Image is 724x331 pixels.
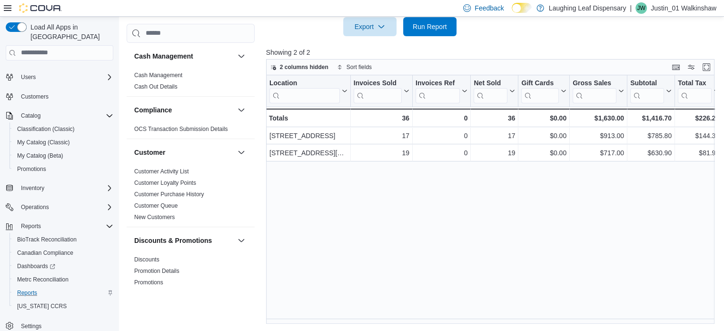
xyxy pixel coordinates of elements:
[17,201,113,213] span: Operations
[474,79,507,88] div: Net Sold
[2,201,117,214] button: Operations
[134,180,196,186] a: Customer Loyalty Points
[13,261,59,272] a: Dashboards
[521,79,559,103] div: Gift Card Sales
[134,179,196,187] span: Customer Loyalty Points
[134,168,189,175] a: Customer Activity List
[630,79,664,88] div: Subtotal
[13,274,72,285] a: Metrc Reconciliation
[134,72,182,79] a: Cash Management
[2,109,117,122] button: Catalog
[21,203,49,211] span: Operations
[573,79,616,88] div: Gross Sales
[13,137,74,148] a: My Catalog (Classic)
[521,79,559,88] div: Gift Cards
[630,147,672,159] div: $630.90
[134,213,175,221] span: New Customers
[416,79,460,103] div: Invoices Ref
[269,79,340,103] div: Location
[134,126,228,132] a: OCS Transaction Submission Details
[134,148,165,157] h3: Customer
[512,3,532,13] input: Dark Mode
[403,17,456,36] button: Run Report
[678,147,719,159] div: $81.91
[670,61,682,73] button: Keyboard shortcuts
[17,236,77,243] span: BioTrack Reconciliation
[474,147,515,159] div: 19
[19,3,62,13] img: Cova
[134,191,204,198] span: Customer Purchase History
[13,274,113,285] span: Metrc Reconciliation
[269,147,347,159] div: [STREET_ADDRESS][PERSON_NAME]
[416,79,467,103] button: Invoices Ref
[17,302,67,310] span: [US_STATE] CCRS
[134,125,228,133] span: OCS Transaction Submission Details
[10,162,117,176] button: Promotions
[127,166,255,227] div: Customer
[236,50,247,62] button: Cash Management
[127,70,255,96] div: Cash Management
[333,61,376,73] button: Sort fields
[10,273,117,286] button: Metrc Reconciliation
[134,83,178,90] a: Cash Out Details
[521,79,566,103] button: Gift Cards
[474,79,507,103] div: Net Sold
[573,79,624,103] button: Gross Sales
[10,260,117,273] a: Dashboards
[134,148,234,157] button: Customer
[13,123,113,135] span: Classification (Classic)
[134,268,179,274] a: Promotion Details
[269,112,347,124] div: Totals
[134,256,159,263] a: Discounts
[630,79,664,103] div: Subtotal
[17,165,46,173] span: Promotions
[474,130,515,141] div: 17
[13,261,113,272] span: Dashboards
[573,147,624,159] div: $717.00
[678,79,712,88] div: Total Tax
[134,105,234,115] button: Compliance
[134,51,234,61] button: Cash Management
[416,147,467,159] div: 0
[21,222,41,230] span: Reports
[134,202,178,210] span: Customer Queue
[474,79,515,103] button: Net Sold
[27,22,113,41] span: Load All Apps in [GEOGRAPHIC_DATA]
[2,181,117,195] button: Inventory
[13,137,113,148] span: My Catalog (Classic)
[269,79,347,103] button: Location
[269,130,347,141] div: [STREET_ADDRESS]
[127,123,255,139] div: Compliance
[13,150,113,161] span: My Catalog (Beta)
[236,235,247,246] button: Discounts & Promotions
[354,79,402,103] div: Invoices Sold
[630,2,632,14] p: |
[701,61,712,73] button: Enter fullscreen
[280,63,328,71] span: 2 columns hidden
[17,110,113,121] span: Catalog
[343,17,397,36] button: Export
[573,130,624,141] div: $913.00
[134,236,212,245] h3: Discounts & Promotions
[474,112,515,124] div: 36
[127,254,255,292] div: Discounts & Promotions
[21,184,44,192] span: Inventory
[10,300,117,313] button: [US_STATE] CCRS
[21,322,41,330] span: Settings
[236,147,247,158] button: Customer
[17,201,53,213] button: Operations
[21,112,40,120] span: Catalog
[651,2,716,14] p: Justin_01 Walkinshaw
[416,112,467,124] div: 0
[13,287,113,299] span: Reports
[678,130,719,141] div: $144.35
[354,79,409,103] button: Invoices Sold
[13,301,113,312] span: Washington CCRS
[549,2,626,14] p: Laughing Leaf Dispensary
[134,279,163,286] a: Promotions
[134,214,175,221] a: New Customers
